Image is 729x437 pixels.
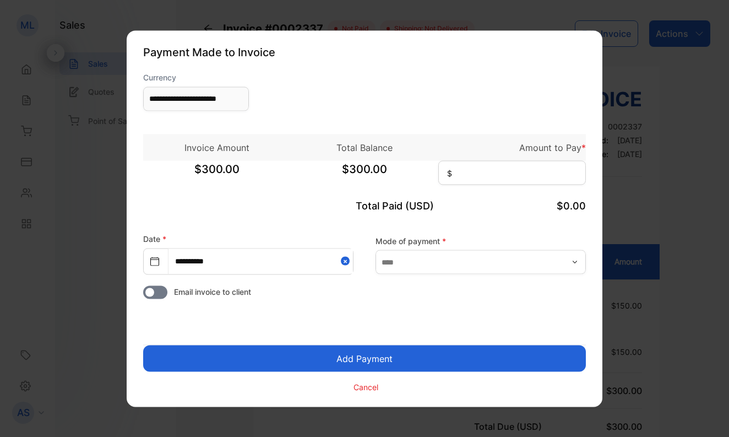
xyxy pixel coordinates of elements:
p: Total Balance [291,141,438,154]
p: Payment Made to Invoice [143,44,586,60]
label: Date [143,234,166,243]
span: $0.00 [557,199,586,211]
button: Add Payment [143,345,586,371]
p: Invoice Amount [143,141,291,154]
label: Mode of payment [376,235,586,247]
span: $ [447,167,452,179]
span: Email invoice to client [174,285,251,297]
p: Cancel [353,381,378,393]
p: Total Paid (USD) [291,198,438,213]
span: $300.00 [291,160,438,188]
span: $300.00 [143,160,291,188]
p: Amount to Pay [438,141,586,154]
button: Close [341,249,353,273]
label: Currency [143,71,249,83]
button: Open LiveChat chat widget [9,4,42,37]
